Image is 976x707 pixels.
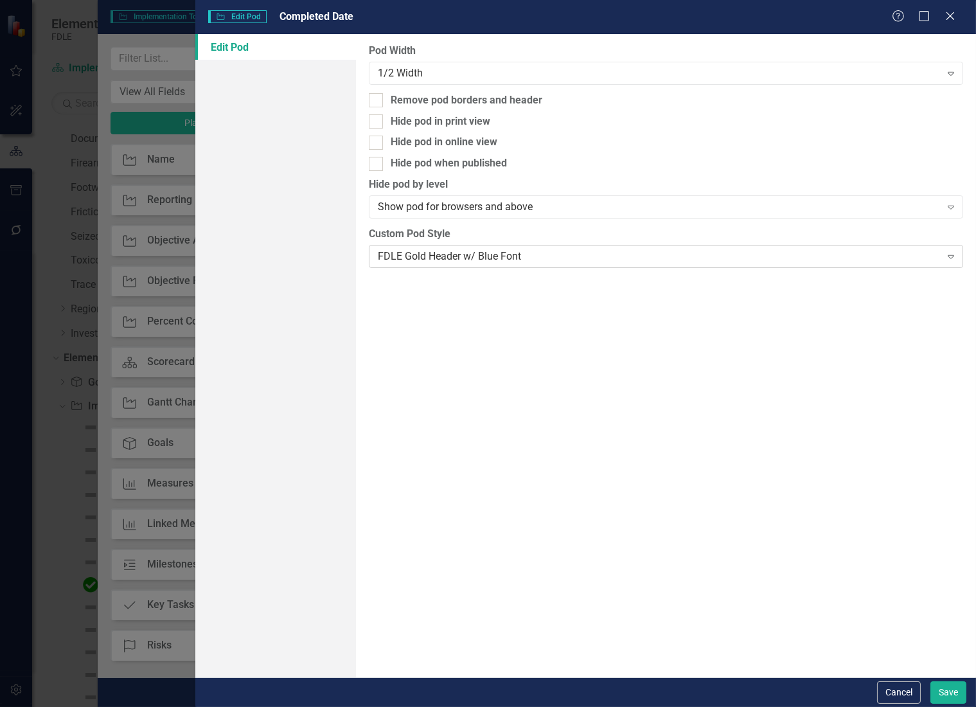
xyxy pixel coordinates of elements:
[391,114,490,129] div: Hide pod in print view
[378,249,941,264] div: FDLE Gold Header w/ Blue Font
[369,44,963,58] label: Pod Width
[369,227,963,242] label: Custom Pod Style
[930,681,966,704] button: Save
[208,10,267,23] span: Edit Pod
[391,135,497,150] div: Hide pod in online view
[369,177,963,192] label: Hide pod by level
[391,93,542,108] div: Remove pod borders and header
[391,156,507,171] div: Hide pod when published
[279,10,353,22] span: Completed Date
[195,34,356,60] a: Edit Pod
[378,66,941,80] div: 1/2 Width
[378,200,941,215] div: Show pod for browsers and above
[877,681,921,704] button: Cancel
